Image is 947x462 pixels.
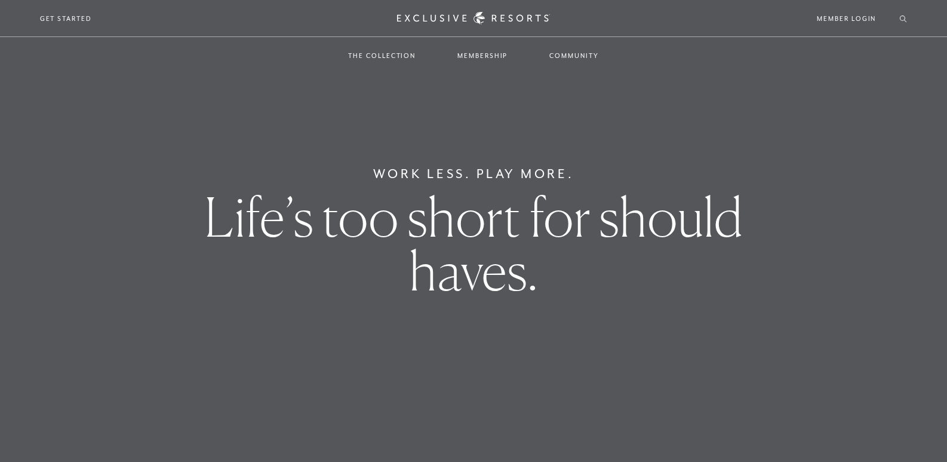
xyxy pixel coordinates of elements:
[817,13,876,24] a: Member Login
[165,190,781,298] h1: Life’s too short for should haves.
[40,13,92,24] a: Get Started
[336,38,428,73] a: The Collection
[445,38,519,73] a: Membership
[537,38,610,73] a: Community
[373,164,574,183] h6: Work Less. Play More.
